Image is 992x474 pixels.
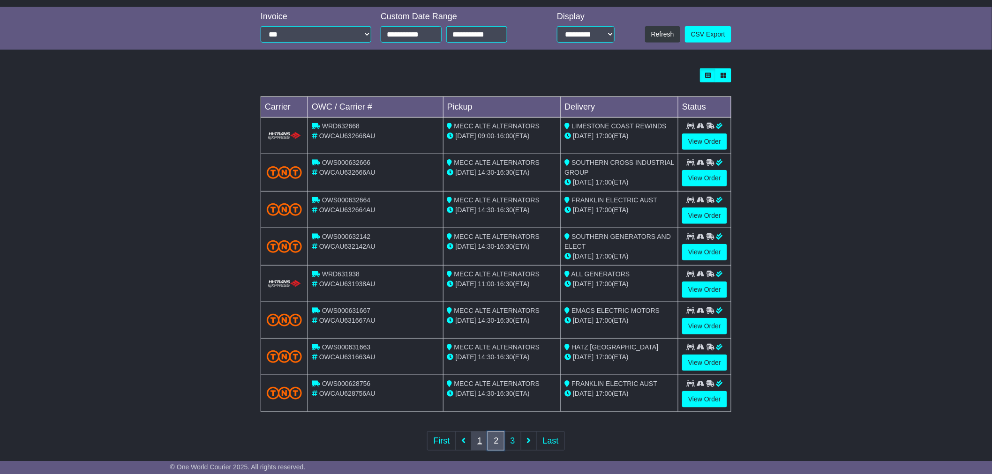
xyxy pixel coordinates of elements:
span: OWCAU632668AU [319,132,376,140]
div: (ETA) [564,131,674,141]
a: View Order [682,281,727,298]
span: [DATE] [456,317,476,324]
span: [DATE] [456,280,476,288]
div: (ETA) [564,252,674,261]
span: 14:30 [478,206,495,214]
span: 17:00 [595,178,612,186]
span: MECC ALTE ALTERNATORS [454,159,540,166]
span: WRD632668 [322,122,360,130]
a: View Order [682,244,727,260]
a: View Order [682,207,727,224]
a: View Order [682,133,727,150]
img: TNT_Domestic.png [267,203,302,216]
div: (ETA) [564,352,674,362]
span: 16:30 [496,353,513,361]
span: 16:30 [496,390,513,397]
span: FRANKLIN ELECTRIC AUST [571,196,657,204]
span: MECC ALTE ALTERNATORS [454,307,540,314]
div: Invoice [261,12,371,22]
span: OWCAU631663AU [319,353,376,361]
span: OWS000632664 [322,196,371,204]
span: MECC ALTE ALTERNATORS [454,122,540,130]
span: EMACS ELECTRIC MOTORS [571,307,660,314]
span: OWCAU632142AU [319,243,376,250]
img: TNT_Domestic.png [267,166,302,179]
td: Pickup [443,97,561,118]
span: 16:30 [496,243,513,250]
a: View Order [682,318,727,334]
span: [DATE] [573,178,594,186]
span: WRD631938 [322,270,360,278]
span: 14:30 [478,353,495,361]
span: OWS000631663 [322,343,371,351]
div: - (ETA) [447,168,557,178]
span: OWCAU632664AU [319,206,376,214]
span: 17:00 [595,317,612,324]
span: OWCAU631667AU [319,317,376,324]
span: [DATE] [456,353,476,361]
div: - (ETA) [447,205,557,215]
div: - (ETA) [447,242,557,252]
span: SOUTHERN GENERATORS AND ELECT [564,233,671,250]
img: HiTrans.png [267,280,302,289]
div: Custom Date Range [381,12,531,22]
span: [DATE] [573,390,594,397]
a: View Order [682,391,727,407]
span: 17:00 [595,132,612,140]
span: 16:30 [496,280,513,288]
span: OWS000628756 [322,380,371,387]
span: MECC ALTE ALTERNATORS [454,196,540,204]
span: [DATE] [573,252,594,260]
span: [DATE] [456,390,476,397]
span: 17:00 [595,206,612,214]
a: First [427,431,456,451]
td: OWC / Carrier # [308,97,443,118]
span: 14:30 [478,169,495,176]
span: OWCAU628756AU [319,390,376,397]
td: Status [678,97,731,118]
img: TNT_Domestic.png [267,387,302,400]
span: 14:30 [478,243,495,250]
div: - (ETA) [447,279,557,289]
span: MECC ALTE ALTERNATORS [454,380,540,387]
a: 3 [504,431,521,451]
span: HATZ [GEOGRAPHIC_DATA] [571,343,658,351]
span: 17:00 [595,390,612,397]
span: © One World Courier 2025. All rights reserved. [170,463,306,471]
div: - (ETA) [447,389,557,399]
span: ALL GENERATORS [571,270,630,278]
a: View Order [682,355,727,371]
span: 14:30 [478,390,495,397]
span: OWS000632142 [322,233,371,240]
span: OWCAU632666AU [319,169,376,176]
span: FRANKLIN ELECTRIC AUST [571,380,657,387]
span: LIMESTONE COAST REWINDS [571,122,667,130]
span: 14:30 [478,317,495,324]
div: Display [557,12,615,22]
span: 09:00 [478,132,495,140]
span: [DATE] [573,206,594,214]
span: [DATE] [456,169,476,176]
div: (ETA) [564,205,674,215]
span: 17:00 [595,252,612,260]
td: Carrier [261,97,308,118]
td: Delivery [561,97,678,118]
div: (ETA) [564,316,674,326]
span: OWS000631667 [322,307,371,314]
span: MECC ALTE ALTERNATORS [454,343,540,351]
a: View Order [682,170,727,186]
div: - (ETA) [447,316,557,326]
img: TNT_Domestic.png [267,240,302,253]
span: [DATE] [573,280,594,288]
a: 2 [488,431,504,451]
div: - (ETA) [447,131,557,141]
img: TNT_Domestic.png [267,314,302,326]
span: [DATE] [573,132,594,140]
div: - (ETA) [447,352,557,362]
div: (ETA) [564,279,674,289]
span: 17:00 [595,280,612,288]
a: 1 [471,431,488,451]
span: [DATE] [456,243,476,250]
img: TNT_Domestic.png [267,350,302,363]
img: HiTrans.png [267,132,302,141]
